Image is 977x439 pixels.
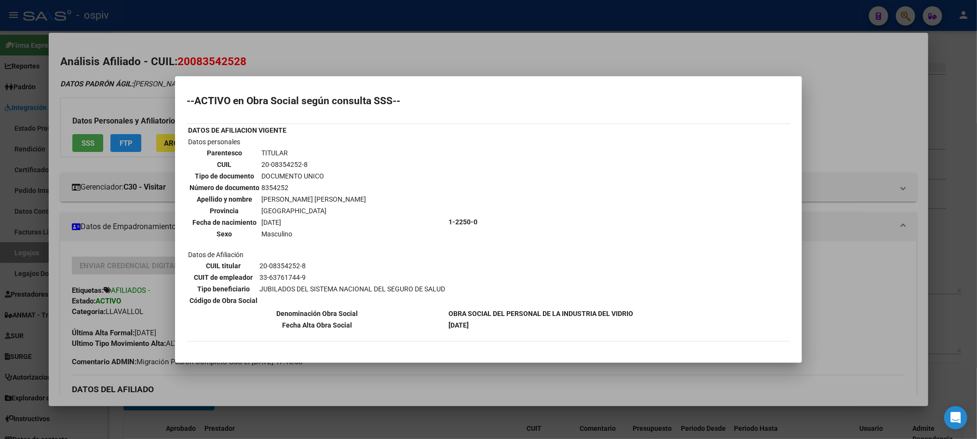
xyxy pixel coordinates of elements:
th: CUIT de empleador [189,272,258,283]
th: Tipo de documento [189,171,260,181]
b: 1-2250-0 [448,218,477,226]
th: Código de Obra Social [189,295,258,306]
td: DOCUMENTO UNICO [261,171,366,181]
h2: --ACTIVO en Obra Social según consulta SSS-- [187,96,790,106]
b: [DATE] [448,321,469,329]
b: OBRA SOCIAL DEL PERSONAL DE LA INDUSTRIA DEL VIDRIO [448,310,633,317]
td: 8354252 [261,182,366,193]
th: Número de documento [189,182,260,193]
th: Fecha Alta Obra Social [188,320,447,330]
td: Datos personales Datos de Afiliación [188,137,447,307]
th: Parentesco [189,148,260,158]
div: Open Intercom Messenger [944,406,967,429]
th: Provincia [189,206,260,216]
th: Apellido y nombre [189,194,260,205]
b: DATOS DE AFILIACION VIGENTE [188,126,286,134]
td: 20-08354252-8 [259,261,446,271]
td: Masculino [261,229,366,239]
th: Fecha de nacimiento [189,217,260,228]
td: JUBILADOS DEL SISTEMA NACIONAL DEL SEGURO DE SALUD [259,284,446,294]
td: [PERSON_NAME] [PERSON_NAME] [261,194,366,205]
th: Denominación Obra Social [188,308,447,319]
td: 33-63761744-9 [259,272,446,283]
td: TITULAR [261,148,366,158]
td: [GEOGRAPHIC_DATA] [261,206,366,216]
th: CUIL [189,159,260,170]
th: Tipo beneficiario [189,284,258,294]
td: [DATE] [261,217,366,228]
td: 20-08354252-8 [261,159,366,170]
th: CUIL titular [189,261,258,271]
th: Sexo [189,229,260,239]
